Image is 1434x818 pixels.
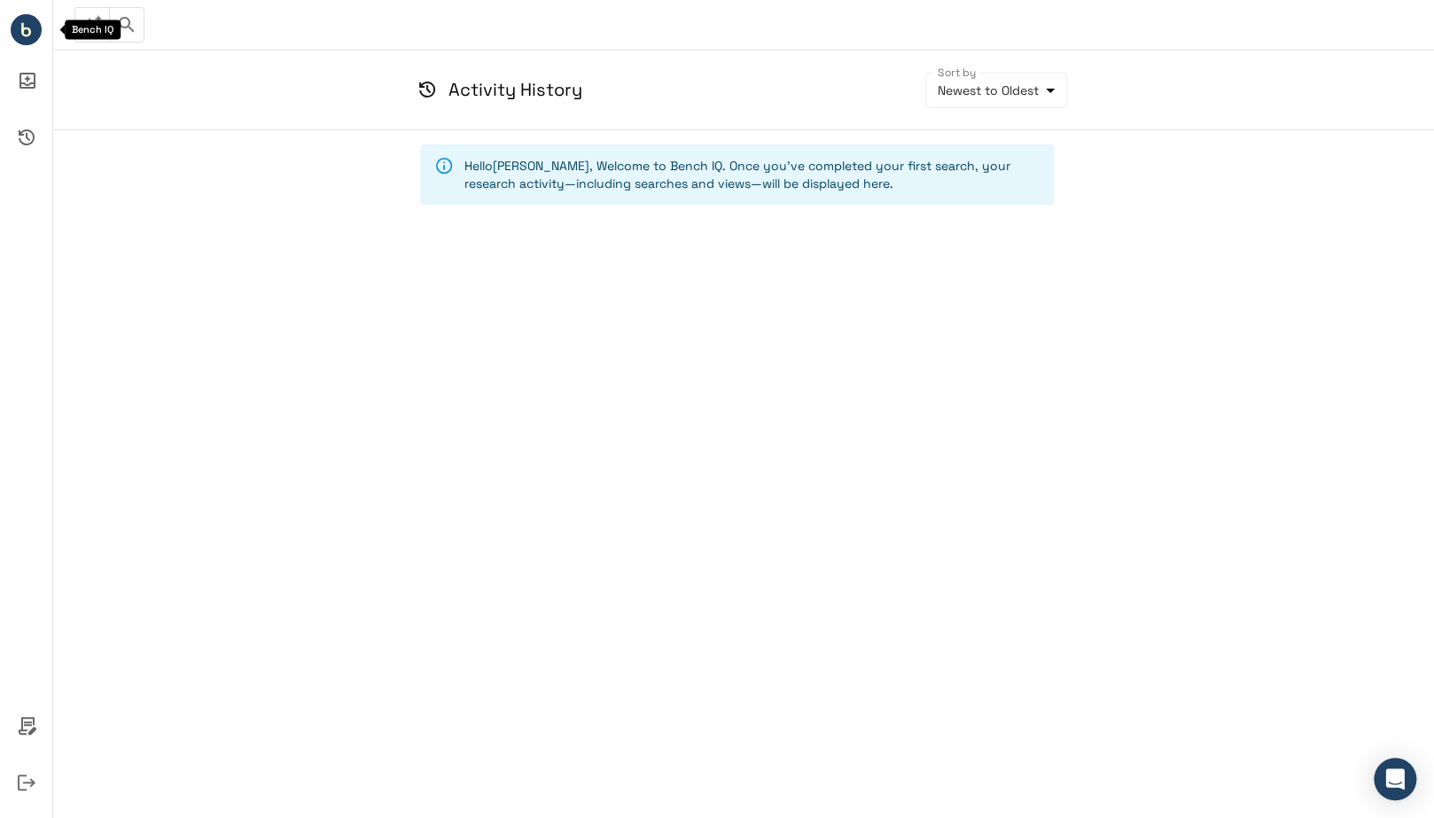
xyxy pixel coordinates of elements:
[938,65,976,80] label: Sort by
[1374,758,1416,800] div: Open Intercom Messenger
[65,19,121,39] div: Bench IQ
[448,76,582,103] p: Activity History
[925,73,1067,108] div: Newest to Oldest
[464,150,1040,199] div: Hello [PERSON_NAME] , Welcome to Bench IQ. Once you've completed your first search, your research...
